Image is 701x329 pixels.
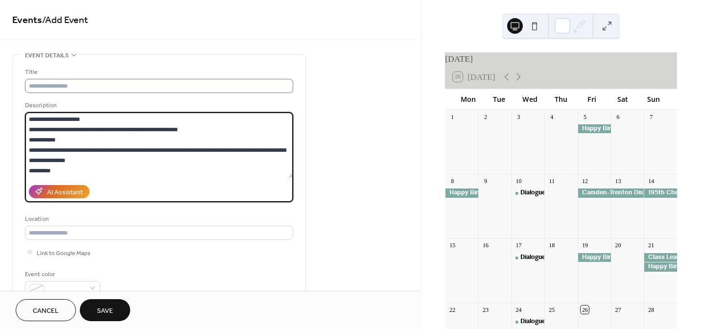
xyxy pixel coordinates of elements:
div: Fri [577,89,608,109]
div: 26 [581,305,589,314]
div: Happy Birthday [445,188,478,197]
div: 22 [448,305,457,314]
span: Event details [25,50,69,61]
div: 6 [614,113,622,121]
div: 14 [647,177,655,186]
div: [DATE] [445,52,677,65]
div: Wed [514,89,545,109]
div: 15 [448,241,457,250]
div: 21 [647,241,655,250]
span: / Add Event [42,11,88,30]
div: Dialogue on Christian Theology [512,188,545,197]
button: AI Assistant [29,185,90,198]
div: 5 [581,113,589,121]
div: Happy Birthday [644,262,677,271]
div: 7 [647,113,655,121]
div: Title [25,67,291,77]
div: 19 [581,241,589,250]
div: 4 [548,113,556,121]
div: 13 [614,177,622,186]
div: Location [25,214,291,224]
a: Events [12,11,42,30]
div: 28 [647,305,655,314]
div: 10 [514,177,523,186]
span: Save [97,306,113,316]
div: 3 [514,113,523,121]
div: 195th Church Anniversary [644,188,677,197]
div: Dialogue on Christian Theology [512,253,545,262]
span: Cancel [33,306,59,316]
div: 12 [581,177,589,186]
div: AI Assistant [47,187,83,197]
div: 23 [481,305,490,314]
div: 24 [514,305,523,314]
div: 8 [448,177,457,186]
div: Event color [25,269,98,280]
div: 17 [514,241,523,250]
div: 2 [481,113,490,121]
button: Save [80,299,130,321]
div: Dialogue on [DEMOGRAPHIC_DATA] Theology [520,317,655,326]
div: Happy Birthday [578,124,611,133]
div: Dialogue on [DEMOGRAPHIC_DATA] Theology [520,188,655,197]
div: Dialogue on [DEMOGRAPHIC_DATA] Theology [520,253,655,262]
div: Sun [638,89,669,109]
div: Description [25,100,291,111]
div: Mon [453,89,484,109]
div: Dialogue on Christian Theology [512,317,545,326]
div: Tue [484,89,514,109]
div: 18 [548,241,556,250]
div: 1 [448,113,457,121]
div: Sat [608,89,638,109]
span: Link to Google Maps [37,248,91,258]
div: Camden-Trenton District Conference [578,188,644,197]
button: Cancel [16,299,76,321]
div: 25 [548,305,556,314]
div: 9 [481,177,490,186]
div: 27 [614,305,622,314]
div: 16 [481,241,490,250]
div: 20 [614,241,622,250]
div: 11 [548,177,556,186]
div: Thu [546,89,577,109]
div: Class Leaders Day [644,253,677,262]
div: Happy Birthday [578,253,611,262]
